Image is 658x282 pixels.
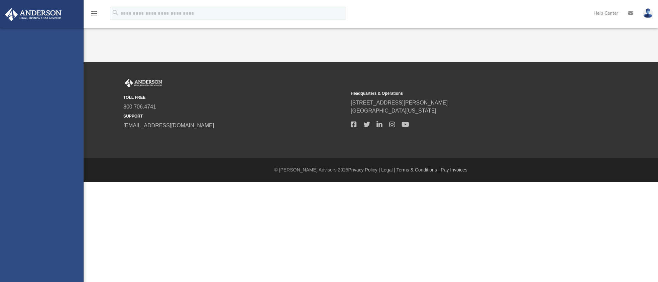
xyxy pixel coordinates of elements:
div: © [PERSON_NAME] Advisors 2025 [84,166,658,173]
a: Privacy Policy | [348,167,380,172]
small: SUPPORT [123,113,346,119]
a: [STREET_ADDRESS][PERSON_NAME] [351,100,448,105]
a: 800.706.4741 [123,104,156,110]
i: search [112,9,119,16]
a: Terms & Conditions | [397,167,440,172]
i: menu [90,9,98,17]
a: [EMAIL_ADDRESS][DOMAIN_NAME] [123,123,214,128]
a: [GEOGRAPHIC_DATA][US_STATE] [351,108,436,114]
small: Headquarters & Operations [351,90,573,96]
a: menu [90,13,98,17]
img: Anderson Advisors Platinum Portal [123,79,163,87]
img: Anderson Advisors Platinum Portal [3,8,64,21]
a: Legal | [381,167,395,172]
a: Pay Invoices [441,167,467,172]
img: User Pic [643,8,653,18]
small: TOLL FREE [123,94,346,100]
